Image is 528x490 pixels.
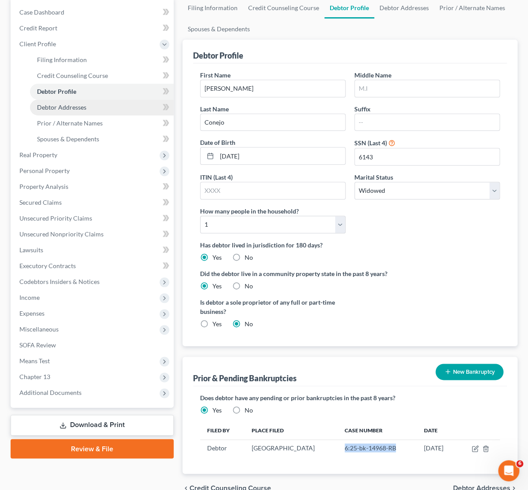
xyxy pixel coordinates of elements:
label: No [245,320,253,328]
td: [DATE] [416,439,457,456]
a: Spouses & Dependents [30,131,174,147]
input: M.I [355,80,499,97]
a: Debtor Profile [30,84,174,99]
a: Executory Contracts [12,258,174,274]
span: 6 [516,460,523,467]
label: No [245,253,253,262]
span: Means Test [19,357,50,365]
a: Secured Claims [12,195,174,210]
td: 6:25-bk-14968-RB [338,439,416,456]
span: Prior / Alternate Names [37,119,103,127]
input: XXXX [355,148,499,165]
label: No [245,282,253,291]
span: Codebtors Insiders & Notices [19,278,100,285]
th: Filed By [200,422,244,439]
label: Did the debtor live in a community property state in the past 8 years? [200,269,500,278]
label: First Name [200,70,231,80]
label: Is debtor a sole proprietor of any full or part-time business? [200,298,346,316]
span: Credit Counseling Course [37,72,108,79]
a: Unsecured Priority Claims [12,210,174,226]
input: MM/DD/YYYY [217,147,345,164]
span: Personal Property [19,167,70,174]
div: Prior & Pending Bankruptcies [193,373,297,383]
a: SOFA Review [12,337,174,353]
label: How many people in the household? [200,206,299,216]
label: Has debtor lived in jurisdiction for 180 days? [200,240,500,250]
span: Additional Documents [19,389,82,396]
span: Unsecured Priority Claims [19,214,92,222]
span: Expenses [19,309,45,317]
label: Yes [212,320,222,328]
label: Yes [212,253,222,262]
span: Property Analysis [19,183,68,190]
a: Case Dashboard [12,4,174,20]
a: Filing Information [30,52,174,68]
label: SSN (Last 4) [354,138,387,147]
th: Case Number [338,422,416,439]
span: Client Profile [19,40,56,48]
span: Credit Report [19,24,57,32]
a: Debtor Addresses [30,99,174,115]
a: Credit Report [12,20,174,36]
label: ITIN (Last 4) [200,173,233,182]
a: Spouses & Dependents [182,18,255,40]
label: Marital Status [354,173,393,182]
th: Place Filed [244,422,338,439]
td: Debtor [200,439,244,456]
button: New Bankruptcy [435,364,503,380]
a: Unsecured Nonpriority Claims [12,226,174,242]
input: XXXX [201,182,345,199]
span: Spouses & Dependents [37,135,99,143]
label: Yes [212,406,222,415]
span: Debtor Addresses [37,103,86,111]
label: Middle Name [354,70,391,80]
div: Debtor Profile [193,50,243,61]
span: Debtor Profile [37,88,76,95]
a: Prior / Alternate Names [30,115,174,131]
span: SOFA Review [19,341,56,349]
a: Download & Print [11,415,174,435]
span: Case Dashboard [19,8,64,16]
span: Income [19,294,40,301]
span: Executory Contracts [19,262,76,269]
label: Suffix [354,104,371,114]
span: Miscellaneous [19,325,59,333]
iframe: Intercom live chat [498,460,519,481]
span: Lawsuits [19,246,43,254]
a: Lawsuits [12,242,174,258]
label: Yes [212,282,222,291]
a: Review & File [11,439,174,458]
span: Unsecured Nonpriority Claims [19,230,104,238]
span: Filing Information [37,56,87,63]
input: -- [355,114,499,131]
label: Date of Birth [200,138,235,147]
label: No [245,406,253,415]
input: -- [201,80,345,97]
a: Property Analysis [12,179,174,195]
label: Last Name [200,104,229,114]
span: Chapter 13 [19,373,50,380]
td: [GEOGRAPHIC_DATA] [244,439,338,456]
span: Real Property [19,151,57,158]
input: -- [201,114,345,131]
th: Date [416,422,457,439]
span: Secured Claims [19,199,62,206]
label: Does debtor have any pending or prior bankruptcies in the past 8 years? [200,393,500,402]
a: Credit Counseling Course [30,68,174,84]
